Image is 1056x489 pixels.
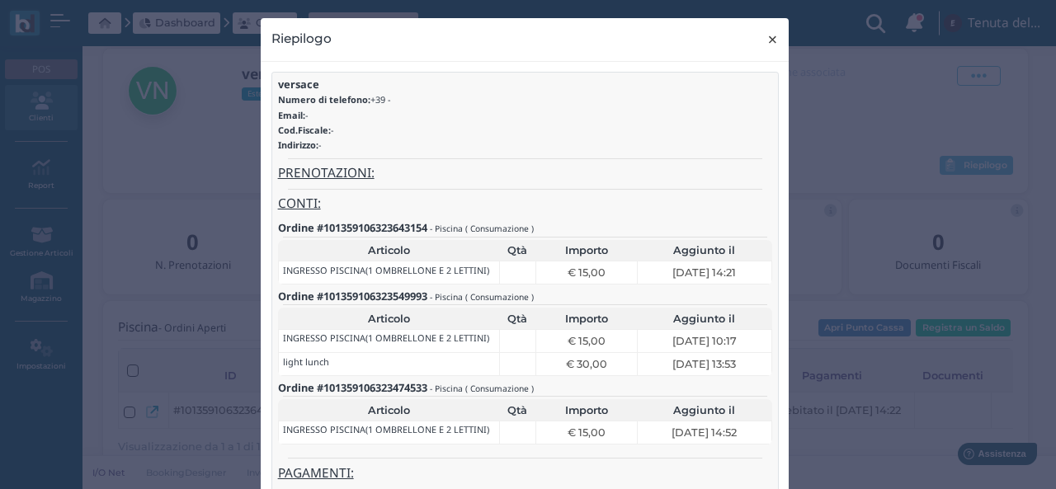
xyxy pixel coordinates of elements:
[637,240,772,261] th: Aggiunto il
[278,464,354,482] u: PAGAMENTI:
[465,383,534,394] small: ( Consumazione )
[278,164,375,181] u: PRENOTAZIONI:
[278,140,773,150] h6: -
[430,383,463,394] small: - Piscina
[278,220,427,235] b: Ordine #101359106323643154
[465,291,534,303] small: ( Consumazione )
[278,93,370,106] b: Numero di telefono:
[283,357,329,367] h6: light lunch
[278,77,319,92] b: versace
[499,240,535,261] th: Qtà
[637,399,772,421] th: Aggiunto il
[271,29,332,48] h4: Riepilogo
[430,291,463,303] small: - Piscina
[278,124,331,136] b: Cod.Fiscale:
[430,223,463,234] small: - Piscina
[766,29,779,50] span: ×
[278,195,321,212] u: CONTI:
[278,289,427,303] b: Ordine #101359106323549993
[535,399,637,421] th: Importo
[672,333,737,349] span: [DATE] 10:17
[637,308,772,329] th: Aggiunto il
[566,356,607,372] span: € 30,00
[278,109,305,121] b: Email:
[278,110,773,120] h6: -
[278,308,499,329] th: Articolo
[672,265,736,280] span: [DATE] 14:21
[278,399,499,421] th: Articolo
[535,240,637,261] th: Importo
[278,139,318,151] b: Indirizzo:
[278,95,773,105] h6: +39 -
[283,333,489,343] h6: INGRESSO PISCINA(1 OMBRELLONE E 2 LETTINI)
[278,240,499,261] th: Articolo
[672,356,736,372] span: [DATE] 13:53
[499,399,535,421] th: Qtà
[278,380,427,395] b: Ordine #101359106323474533
[568,265,606,280] span: € 15,00
[535,308,637,329] th: Importo
[49,13,109,26] span: Assistenza
[568,333,606,349] span: € 15,00
[283,425,489,435] h6: INGRESSO PISCINA(1 OMBRELLONE E 2 LETTINI)
[465,223,534,234] small: ( Consumazione )
[278,125,773,135] h6: -
[499,308,535,329] th: Qtà
[568,425,606,440] span: € 15,00
[283,266,489,275] h6: INGRESSO PISCINA(1 OMBRELLONE E 2 LETTINI)
[672,425,737,440] span: [DATE] 14:52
